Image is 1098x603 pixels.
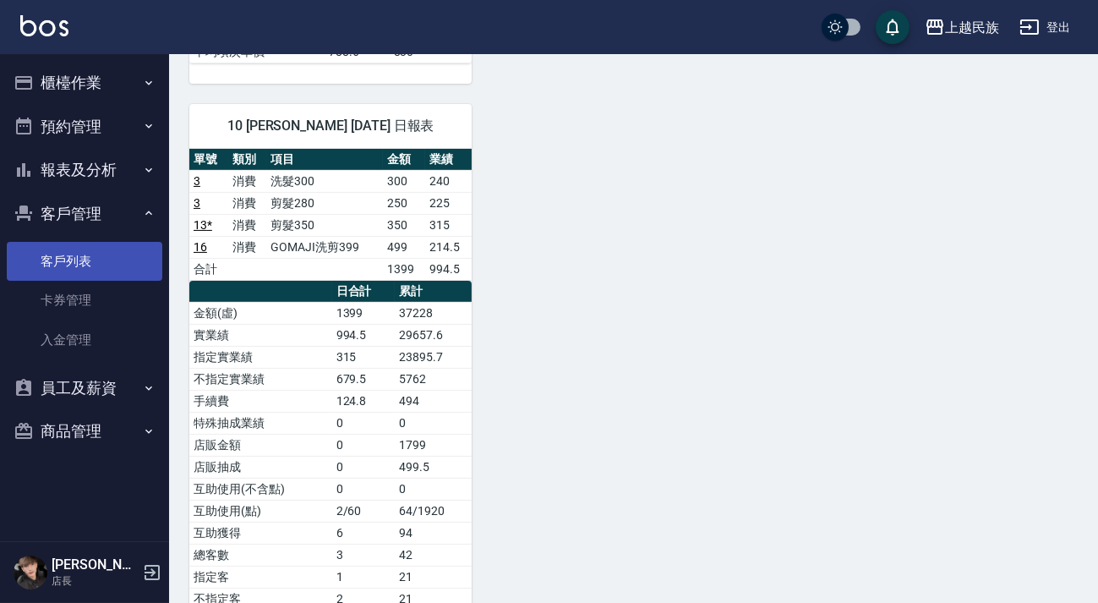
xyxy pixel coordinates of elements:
th: 日合計 [332,281,395,303]
th: 累計 [395,281,472,303]
button: 報表及分析 [7,148,162,192]
button: 商品管理 [7,409,162,453]
td: 互助使用(不含點) [189,478,332,500]
td: 315 [425,214,472,236]
button: 櫃檯作業 [7,61,162,105]
td: 店販抽成 [189,456,332,478]
button: 登出 [1013,12,1078,43]
td: 679.5 [332,368,395,390]
td: 消費 [228,236,267,258]
td: 指定客 [189,566,332,588]
th: 業績 [425,149,472,171]
span: 10 [PERSON_NAME] [DATE] 日報表 [210,118,451,134]
th: 類別 [228,149,267,171]
td: 315 [332,346,395,368]
td: 1799 [395,434,472,456]
td: 不指定實業績 [189,368,332,390]
td: 1399 [332,302,395,324]
td: 29657.6 [395,324,472,346]
td: 店販金額 [189,434,332,456]
button: 上越民族 [918,10,1006,45]
a: 入金管理 [7,321,162,359]
td: 994.5 [425,258,472,280]
td: 250 [383,192,425,214]
td: 350 [383,214,425,236]
a: 客戶列表 [7,242,162,281]
td: 剪髮280 [266,192,383,214]
p: 店長 [52,573,138,589]
h5: [PERSON_NAME] [52,556,138,573]
td: 214.5 [425,236,472,258]
th: 金額 [383,149,425,171]
td: 0 [332,478,395,500]
td: 225 [425,192,472,214]
td: 2/60 [332,500,395,522]
td: 消費 [228,170,267,192]
td: GOMAJI洗剪399 [266,236,383,258]
td: 499 [383,236,425,258]
td: 6 [332,522,395,544]
td: 0 [332,412,395,434]
td: 5762 [395,368,472,390]
th: 單號 [189,149,228,171]
td: 消費 [228,192,267,214]
td: 互助獲得 [189,522,332,544]
a: 3 [194,174,200,188]
td: 0 [395,478,472,500]
td: 240 [425,170,472,192]
a: 16 [194,240,207,254]
button: 預約管理 [7,105,162,149]
td: 指定實業績 [189,346,332,368]
td: 1399 [383,258,425,280]
td: 合計 [189,258,228,280]
td: 0 [332,456,395,478]
td: 互助使用(點) [189,500,332,522]
td: 0 [332,434,395,456]
td: 94 [395,522,472,544]
td: 300 [383,170,425,192]
td: 消費 [228,214,267,236]
td: 124.8 [332,390,395,412]
button: save [876,10,910,44]
img: Person [14,556,47,589]
img: Logo [20,15,68,36]
a: 3 [194,196,200,210]
td: 金額(虛) [189,302,332,324]
button: 客戶管理 [7,192,162,236]
td: 0 [395,412,472,434]
table: a dense table [189,149,472,281]
td: 3 [332,544,395,566]
td: 499.5 [395,456,472,478]
td: 剪髮350 [266,214,383,236]
td: 37228 [395,302,472,324]
td: 494 [395,390,472,412]
td: 實業績 [189,324,332,346]
td: 總客數 [189,544,332,566]
td: 64/1920 [395,500,472,522]
td: 21 [395,566,472,588]
td: 42 [395,544,472,566]
button: 員工及薪資 [7,366,162,410]
a: 卡券管理 [7,281,162,320]
th: 項目 [266,149,383,171]
td: 1 [332,566,395,588]
td: 手續費 [189,390,332,412]
div: 上越民族 [945,17,999,38]
td: 23895.7 [395,346,472,368]
td: 洗髮300 [266,170,383,192]
td: 994.5 [332,324,395,346]
td: 特殊抽成業績 [189,412,332,434]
